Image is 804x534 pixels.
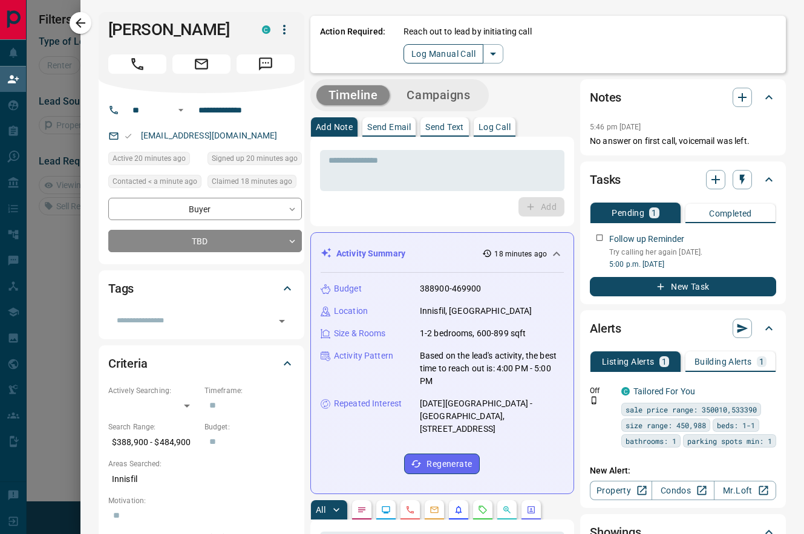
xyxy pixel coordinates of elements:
button: Open [273,313,290,330]
svg: Email Valid [124,132,132,140]
span: size range: 450,988 [626,419,706,431]
p: Follow up Reminder [609,233,684,246]
div: Alerts [590,314,776,343]
span: Claimed 18 minutes ago [212,175,292,187]
p: Send Text [425,123,464,131]
span: beds: 1-1 [717,419,755,431]
p: 1 [662,357,667,366]
a: [EMAIL_ADDRESS][DOMAIN_NAME] [141,131,278,140]
p: 5:00 p.m. [DATE] [609,259,776,270]
svg: Listing Alerts [454,505,463,515]
p: Building Alerts [695,357,752,366]
p: 1-2 bedrooms, 600-899 sqft [420,327,526,340]
div: TBD [108,230,302,252]
p: Innisfil [108,469,295,489]
div: Tue Aug 12 2025 [108,175,201,192]
p: Areas Searched: [108,458,295,469]
a: Condos [652,481,714,500]
h1: [PERSON_NAME] [108,20,244,39]
p: Budget: [204,422,295,432]
span: Signed up 20 minutes ago [212,152,298,164]
p: Innisfil, [GEOGRAPHIC_DATA] [420,305,532,317]
button: Campaigns [394,85,482,105]
p: No answer on first call, voicemail was left. [590,135,776,148]
p: All [316,506,325,514]
button: Regenerate [404,454,480,474]
p: 1 [759,357,764,366]
p: 1 [652,209,656,217]
a: Mr.Loft [714,481,776,500]
span: Email [172,54,230,74]
p: Action Required: [320,25,385,63]
p: Location [334,305,368,317]
button: Log Manual Call [404,44,483,63]
button: New Task [590,277,776,296]
span: bathrooms: 1 [626,435,676,447]
p: Reach out to lead by initiating call [404,25,532,38]
p: Repeated Interest [334,397,402,410]
span: Message [237,54,295,74]
button: Timeline [316,85,390,105]
svg: Calls [405,505,415,515]
span: Call [108,54,166,74]
div: Activity Summary18 minutes ago [321,243,564,265]
span: Contacted < a minute ago [113,175,197,187]
p: Actively Searching: [108,385,198,396]
p: Timeframe: [204,385,295,396]
span: parking spots min: 1 [687,435,772,447]
svg: Push Notification Only [590,396,598,405]
p: Add Note [316,123,353,131]
p: Based on the lead's activity, the best time to reach out is: 4:00 PM - 5:00 PM [420,350,564,388]
svg: Emails [430,505,439,515]
p: New Alert: [590,464,776,477]
div: Tags [108,274,295,303]
p: 5:46 pm [DATE] [590,123,641,131]
div: Tue Aug 12 2025 [208,175,302,192]
p: [DATE][GEOGRAPHIC_DATA] - [GEOGRAPHIC_DATA], [STREET_ADDRESS] [420,397,564,435]
p: Motivation: [108,495,295,506]
div: condos.ca [262,25,270,34]
div: Criteria [108,349,295,378]
button: Open [174,103,188,117]
p: 18 minutes ago [494,249,547,259]
p: 388900-469900 [420,282,482,295]
h2: Notes [590,88,621,107]
svg: Lead Browsing Activity [381,505,391,515]
p: Pending [612,209,644,217]
p: Budget [334,282,362,295]
div: Tasks [590,165,776,194]
span: sale price range: 350010,533390 [626,403,757,415]
p: Listing Alerts [602,357,655,366]
h2: Tags [108,279,134,298]
p: Send Email [367,123,411,131]
div: split button [404,44,503,63]
a: Property [590,481,652,500]
p: Off [590,385,614,396]
p: $388,900 - $484,900 [108,432,198,452]
p: Log Call [479,123,511,131]
p: Completed [709,209,752,218]
h2: Alerts [590,319,621,338]
svg: Opportunities [502,505,512,515]
p: Activity Pattern [334,350,393,362]
svg: Agent Actions [526,505,536,515]
div: Tue Aug 12 2025 [108,152,201,169]
p: Try calling her again [DATE]. [609,247,776,258]
p: Activity Summary [336,247,405,260]
svg: Notes [357,505,367,515]
div: Buyer [108,198,302,220]
h2: Tasks [590,170,621,189]
h2: Criteria [108,354,148,373]
p: Search Range: [108,422,198,432]
a: Tailored For You [633,386,695,396]
span: Active 20 minutes ago [113,152,186,164]
svg: Requests [478,505,488,515]
div: Notes [590,83,776,112]
div: Tue Aug 12 2025 [208,152,302,169]
div: condos.ca [621,387,630,396]
p: Size & Rooms [334,327,386,340]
